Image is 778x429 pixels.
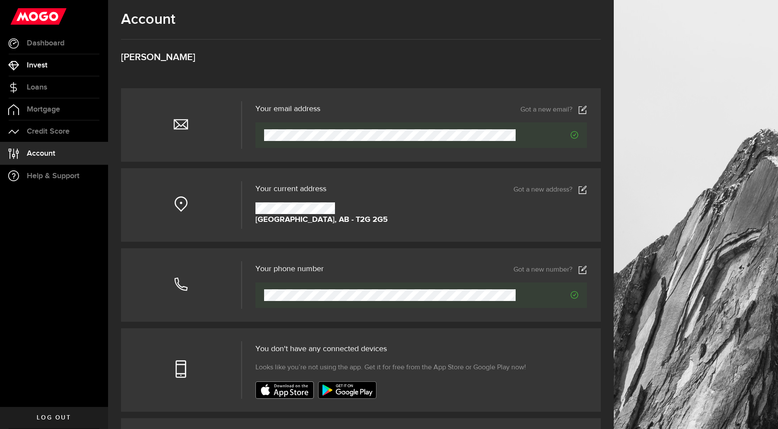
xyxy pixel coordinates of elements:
strong: [GEOGRAPHIC_DATA], AB - T2G 2G5 [255,214,388,226]
span: Verified [516,131,578,139]
span: Your current address [255,185,326,193]
span: Verified [516,291,578,299]
a: Got a new email? [520,106,587,114]
span: Dashboard [27,39,64,47]
span: Invest [27,61,48,69]
h3: Your email address [255,105,320,113]
a: Got a new address? [513,186,587,194]
span: Mortgage [27,106,60,113]
span: Account [27,150,55,157]
img: badge-app-store.svg [255,381,314,399]
h3: Your phone number [255,265,324,273]
span: Help & Support [27,172,80,180]
span: Loans [27,83,47,91]
h1: Account [121,11,601,28]
a: Got a new number? [513,266,587,274]
span: Looks like you’re not using the app. Get it for free from the App Store or Google Play now! [255,362,526,373]
span: Log out [37,415,71,421]
img: badge-google-play.svg [318,381,376,399]
button: Open LiveChat chat widget [7,3,33,29]
span: You don't have any connected devices [255,345,387,353]
span: Credit Score [27,128,70,135]
h3: [PERSON_NAME] [121,53,601,62]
